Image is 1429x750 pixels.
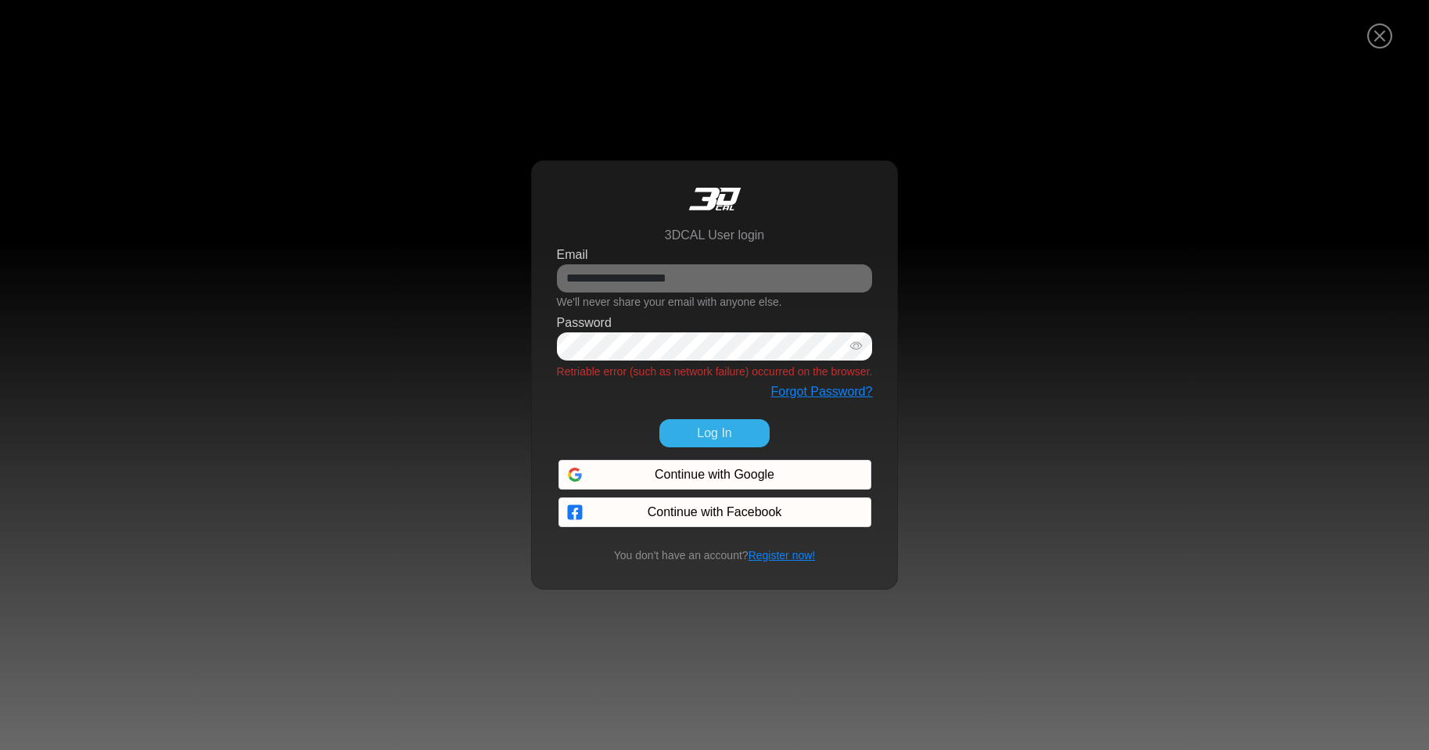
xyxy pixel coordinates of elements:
[257,8,294,45] div: Minimize live chat window
[558,497,871,527] button: Continue with Facebook
[648,503,782,522] span: Continue with Facebook
[551,458,840,493] iframe: Sign in with Google Button
[557,246,588,264] label: Email
[201,462,298,511] div: Articles
[17,81,41,104] div: Navigation go back
[8,407,298,462] textarea: Type your message and hit 'Enter'
[771,385,873,398] a: Forgot Password?
[665,228,764,242] h6: 3DCAL User login
[605,547,824,564] small: You don't have an account?
[91,184,216,332] span: We're online!
[749,549,816,562] a: Register now!
[659,419,769,447] button: Log In
[557,296,782,308] small: We'll never share your email with anyone else.
[1359,15,1401,59] button: Close
[557,364,873,380] div: Retriable error (such as network failure) occurred on the browser.
[105,82,286,102] div: Chat with us now
[557,314,612,332] label: Password
[105,462,202,511] div: FAQs
[8,490,105,501] span: Conversation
